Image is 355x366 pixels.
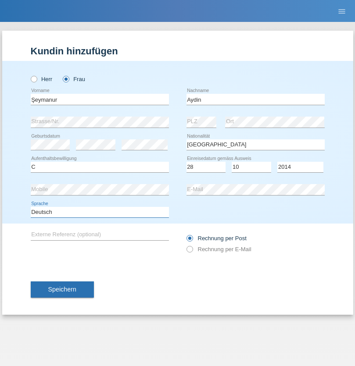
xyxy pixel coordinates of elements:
h1: Kundin hinzufügen [31,46,325,57]
input: Rechnung per Post [186,235,192,246]
button: Speichern [31,281,94,298]
i: menu [337,7,346,16]
a: menu [333,8,351,14]
input: Frau [63,76,68,82]
label: Rechnung per E-Mail [186,246,251,252]
input: Herr [31,76,36,82]
label: Herr [31,76,53,82]
label: Rechnung per Post [186,235,247,242]
span: Speichern [48,286,76,293]
input: Rechnung per E-Mail [186,246,192,257]
label: Frau [63,76,85,82]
